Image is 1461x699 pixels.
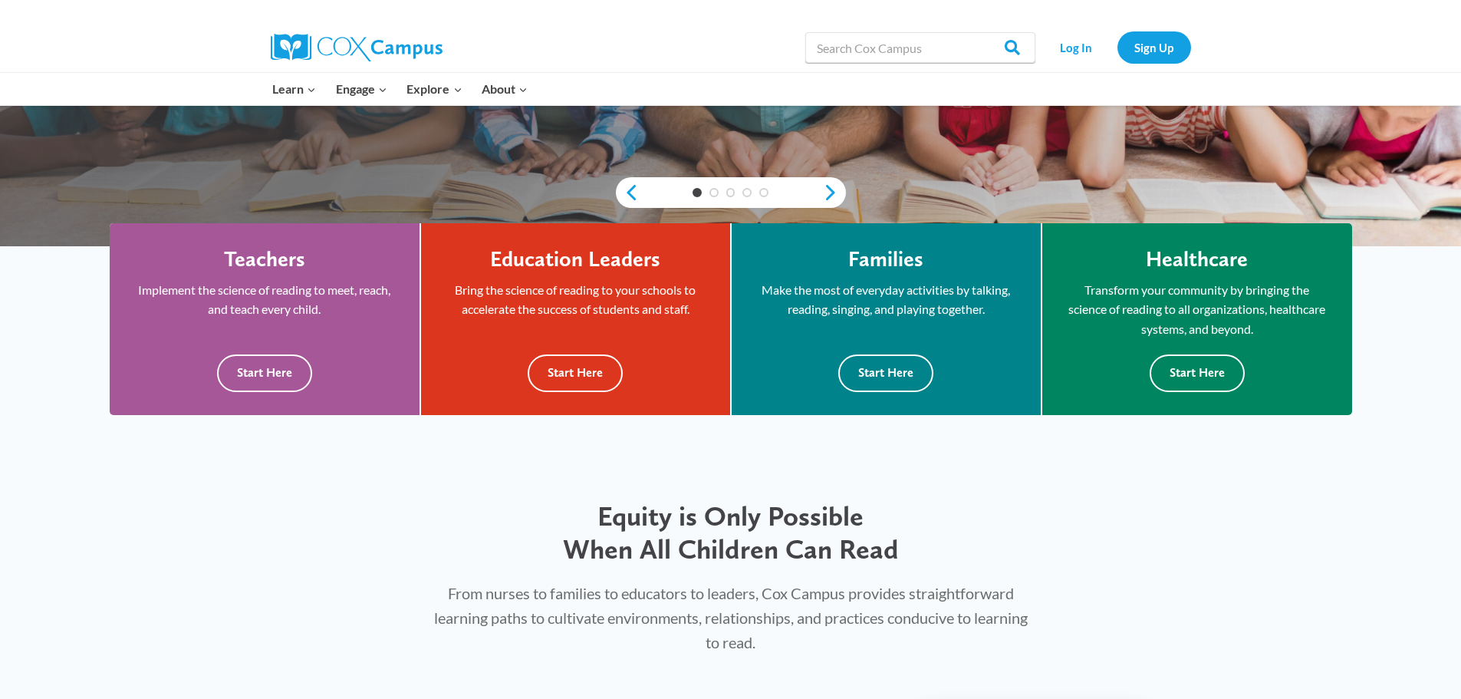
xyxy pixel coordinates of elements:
div: content slider buttons [616,177,846,208]
a: 2 [709,188,719,197]
a: previous [616,183,639,202]
img: Cox Campus [271,34,443,61]
a: Log In [1043,31,1110,63]
nav: Primary Navigation [263,73,538,105]
a: Teachers Implement the science of reading to meet, reach, and teach every child. Start Here [110,223,420,415]
a: Families Make the most of everyday activities by talking, reading, singing, and playing together.... [732,223,1041,415]
a: 5 [759,188,768,197]
h4: Healthcare [1146,246,1248,272]
a: next [823,183,846,202]
button: Start Here [1150,354,1245,392]
a: Healthcare Transform your community by bringing the science of reading to all organizations, heal... [1042,223,1352,415]
p: Implement the science of reading to meet, reach, and teach every child. [133,280,397,319]
button: Start Here [528,354,623,392]
a: Sign Up [1117,31,1191,63]
button: Child menu of About [472,73,538,105]
button: Child menu of Engage [326,73,397,105]
a: 4 [742,188,752,197]
h4: Teachers [224,246,305,272]
input: Search Cox Campus [805,32,1035,63]
button: Child menu of Learn [263,73,327,105]
a: 3 [726,188,735,197]
h4: Education Leaders [490,246,660,272]
button: Start Here [217,354,312,392]
button: Child menu of Explore [397,73,472,105]
p: Transform your community by bringing the science of reading to all organizations, healthcare syst... [1065,280,1329,339]
a: 1 [693,188,702,197]
p: Make the most of everyday activities by talking, reading, singing, and playing together. [755,280,1018,319]
button: Start Here [838,354,933,392]
p: Bring the science of reading to your schools to accelerate the success of students and staff. [444,280,707,319]
a: Education Leaders Bring the science of reading to your schools to accelerate the success of stude... [421,223,730,415]
p: From nurses to families to educators to leaders, Cox Campus provides straightforward learning pat... [434,581,1028,654]
nav: Secondary Navigation [1043,31,1191,63]
span: Equity is Only Possible When All Children Can Read [563,500,899,565]
h4: Families [848,246,923,272]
